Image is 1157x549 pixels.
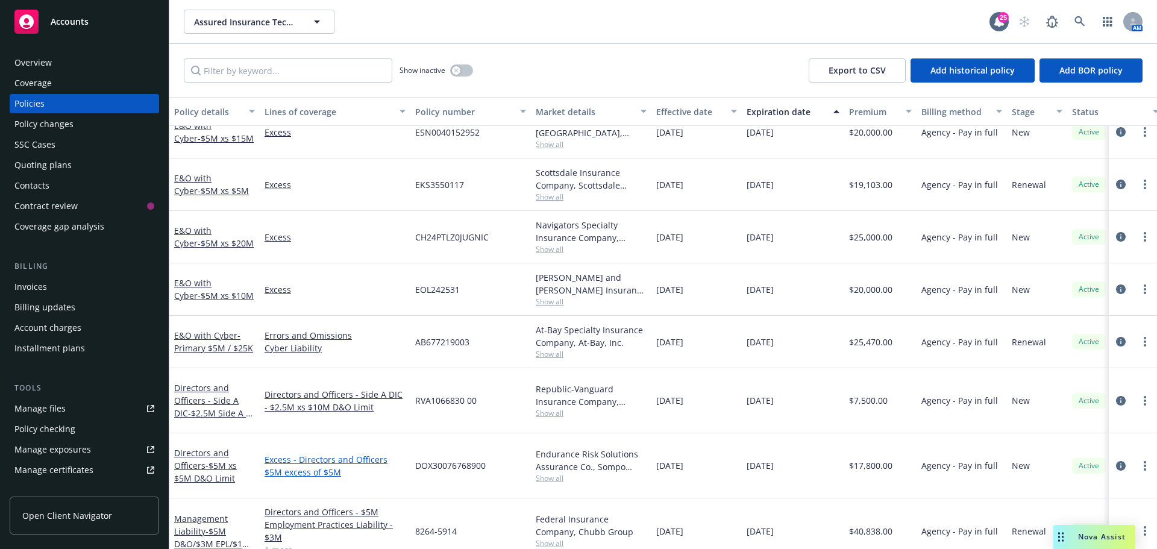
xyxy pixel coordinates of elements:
span: Accounts [51,17,89,27]
a: Report a Bug [1040,10,1064,34]
span: $17,800.00 [849,459,892,472]
span: [DATE] [656,283,683,296]
a: more [1138,282,1152,296]
span: New [1012,459,1030,472]
div: Manage exposures [14,440,91,459]
span: Active [1077,231,1101,242]
div: Account charges [14,318,81,337]
a: more [1138,230,1152,244]
button: Add historical policy [911,58,1035,83]
span: [DATE] [747,126,774,139]
span: Show all [536,139,647,149]
a: Search [1068,10,1092,34]
span: Agency - Pay in full [921,231,998,243]
span: [DATE] [747,178,774,191]
button: Billing method [917,97,1007,126]
a: Policy checking [10,419,159,439]
a: Switch app [1096,10,1120,34]
span: - $5M xs $5M D&O Limit [174,460,237,484]
div: Coverage [14,74,52,93]
span: $7,500.00 [849,394,888,407]
div: Manage files [14,399,66,418]
div: Federal Insurance Company, Chubb Group [536,513,647,538]
span: [DATE] [747,336,774,348]
div: Underwriters at Lloyd's, [GEOGRAPHIC_DATA], [PERSON_NAME] of London, CFC Underwriting, CRC Group [536,114,647,139]
a: Excess - Directors and Officers $5M excess of $5M [265,453,406,478]
span: 8264-5914 [415,525,457,538]
a: Directors and Officers [174,447,237,484]
span: Show all [536,538,647,548]
span: CH24PTLZ0JUGNIC [415,231,489,243]
button: Export to CSV [809,58,906,83]
a: Contract review [10,196,159,216]
a: more [1138,177,1152,192]
span: $20,000.00 [849,126,892,139]
a: Policy changes [10,115,159,134]
span: - $5M xs $10M [198,290,254,301]
a: Excess [265,126,406,139]
a: Manage exposures [10,440,159,459]
span: Show all [536,244,647,254]
span: Show all [536,296,647,307]
span: Show all [536,473,647,483]
span: Renewal [1012,525,1046,538]
a: circleInformation [1114,524,1128,538]
input: Filter by keyword... [184,58,392,83]
button: Nova Assist [1053,525,1135,549]
button: Expiration date [742,97,844,126]
div: Billing updates [14,298,75,317]
a: Errors and Omissions [265,329,406,342]
button: Policy number [410,97,531,126]
span: [DATE] [656,126,683,139]
a: E&O with Cyber [174,277,254,301]
a: circleInformation [1114,334,1128,349]
a: E&O with Cyber [174,330,253,354]
span: Active [1077,284,1101,295]
div: SSC Cases [14,135,55,154]
div: Status [1072,105,1146,118]
span: [DATE] [747,394,774,407]
div: Invoices [14,277,47,296]
div: Policy changes [14,115,74,134]
a: Invoices [10,277,159,296]
span: - $2.5M Side A xs $10M D&O Limit [174,407,254,431]
button: Effective date [651,97,742,126]
button: Assured Insurance Technologies, Inc. [184,10,334,34]
a: circleInformation [1114,177,1128,192]
span: - $5M xs $20M [198,237,254,249]
button: Market details [531,97,651,126]
a: Manage files [10,399,159,418]
span: RVA1066830 00 [415,394,477,407]
div: At-Bay Specialty Insurance Company, At-Bay, Inc. [536,324,647,349]
span: Show all [536,192,647,202]
div: [PERSON_NAME] and [PERSON_NAME] Insurance Company, [PERSON_NAME] & [PERSON_NAME] ([GEOGRAPHIC_DAT... [536,271,647,296]
a: Accounts [10,5,159,39]
div: Market details [536,105,633,118]
span: [DATE] [656,394,683,407]
span: New [1012,231,1030,243]
div: Drag to move [1053,525,1068,549]
span: [DATE] [747,231,774,243]
span: Assured Insurance Technologies, Inc. [194,16,298,28]
a: circleInformation [1114,394,1128,408]
a: SSC Cases [10,135,159,154]
div: Manage claims [14,481,75,500]
span: $19,103.00 [849,178,892,191]
span: New [1012,126,1030,139]
span: New [1012,394,1030,407]
a: circleInformation [1114,125,1128,139]
div: Policy number [415,105,513,118]
span: Active [1077,395,1101,406]
span: New [1012,283,1030,296]
div: 25 [998,12,1009,23]
a: Account charges [10,318,159,337]
a: more [1138,334,1152,349]
span: Renewal [1012,178,1046,191]
span: Nova Assist [1078,532,1126,542]
span: [DATE] [656,525,683,538]
span: Agency - Pay in full [921,525,998,538]
span: EOL242531 [415,283,460,296]
button: Stage [1007,97,1067,126]
span: [DATE] [656,336,683,348]
div: Contract review [14,196,78,216]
